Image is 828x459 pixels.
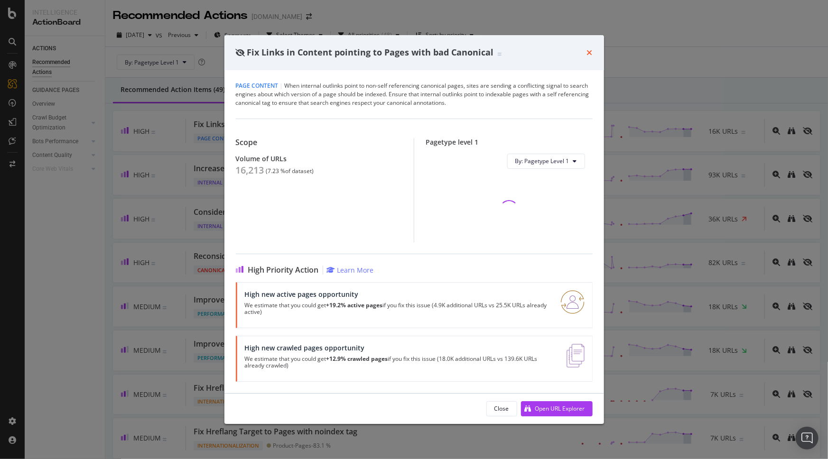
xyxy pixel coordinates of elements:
[326,355,388,363] strong: +12.9% crawled pages
[236,165,264,176] div: 16,213
[247,46,494,58] span: Fix Links in Content pointing to Pages with bad Canonical
[796,427,819,450] div: Open Intercom Messenger
[248,266,319,275] span: High Priority Action
[515,157,569,165] span: By: Pagetype Level 1
[236,82,593,107] div: When internal outlinks point to non-self referencing canonical pages, sites are sending a conflic...
[224,35,604,424] div: modal
[426,138,593,146] div: Pagetype level 1
[327,266,374,275] a: Learn More
[521,401,593,416] button: Open URL Explorer
[280,82,283,90] span: |
[236,155,403,163] div: Volume of URLs
[245,356,556,369] p: We estimate that you could get if you fix this issue (18.0K additional URLs vs 139.6K URLs alread...
[507,154,585,169] button: By: Pagetype Level 1
[266,168,314,174] div: ( 7.23 % of dataset )
[337,266,374,275] div: Learn More
[561,290,585,314] img: RO06QsNG.png
[535,404,585,413] div: Open URL Explorer
[236,138,403,147] div: Scope
[486,401,517,416] button: Close
[245,302,549,315] p: We estimate that you could get if you fix this issue (4.9K additional URLs vs 25.5K URLs already ...
[567,344,584,367] img: e5DMFwAAAABJRU5ErkJggg==
[236,49,245,56] div: eye-slash
[236,82,279,90] span: Page Content
[245,290,549,298] div: High new active pages opportunity
[326,301,383,309] strong: +19.2% active pages
[587,46,593,59] div: times
[498,53,502,55] img: Equal
[494,404,509,413] div: Close
[245,344,556,352] div: High new crawled pages opportunity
